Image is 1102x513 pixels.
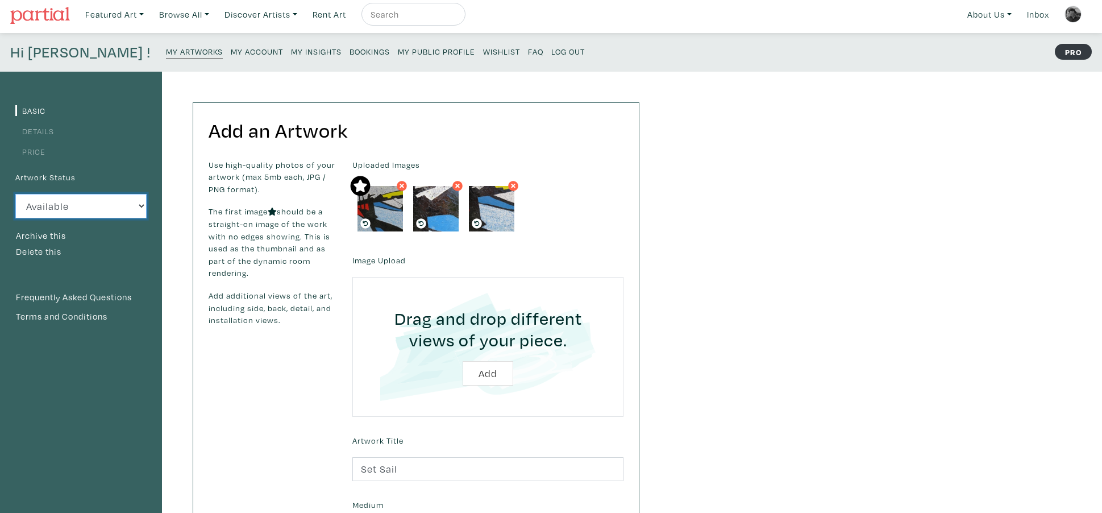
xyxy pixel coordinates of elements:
[352,499,384,511] label: Medium
[15,245,62,259] button: Delete this
[291,46,342,57] small: My Insights
[528,46,543,57] small: FAQ
[166,43,223,59] a: My Artworks
[166,46,223,57] small: My Artworks
[357,186,403,231] img: phpThumb.php
[15,290,147,305] a: Frequently Asked Questions
[483,46,520,57] small: Wishlist
[10,43,151,61] h4: Hi [PERSON_NAME] !
[962,3,1017,26] a: About Us
[80,3,149,26] a: Featured Art
[352,159,623,171] label: Uploaded Images
[551,43,585,59] a: Log Out
[352,254,406,267] label: Image Upload
[209,205,335,279] p: The first image should be a straight-on image of the work with no edges showing. This is used as ...
[209,159,335,196] p: Use high-quality photos of your artwork (max 5mb each, JPG / PNG format).
[551,46,585,57] small: Log Out
[413,186,459,231] img: phpThumb.php
[1055,44,1092,60] strong: PRO
[1064,6,1082,23] img: phpThumb.php
[483,43,520,59] a: Wishlist
[15,309,147,324] a: Terms and Conditions
[231,43,283,59] a: My Account
[231,46,283,57] small: My Account
[209,118,623,143] h2: Add an Artwork
[15,229,66,243] button: Archive this
[15,126,54,136] a: Details
[291,43,342,59] a: My Insights
[15,146,45,157] a: Price
[398,43,475,59] a: My Public Profile
[350,43,390,59] a: Bookings
[352,435,404,447] label: Artwork Title
[350,46,390,57] small: Bookings
[219,3,302,26] a: Discover Artists
[369,7,455,22] input: Search
[15,171,76,184] label: Artwork Status
[398,46,475,57] small: My Public Profile
[209,289,335,326] p: Add additional views of the art, including side, back, detail, and installation views.
[528,43,543,59] a: FAQ
[1022,3,1054,26] a: Inbox
[307,3,351,26] a: Rent Art
[15,105,45,116] a: Basic
[154,3,214,26] a: Browse All
[469,186,514,231] img: phpThumb.php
